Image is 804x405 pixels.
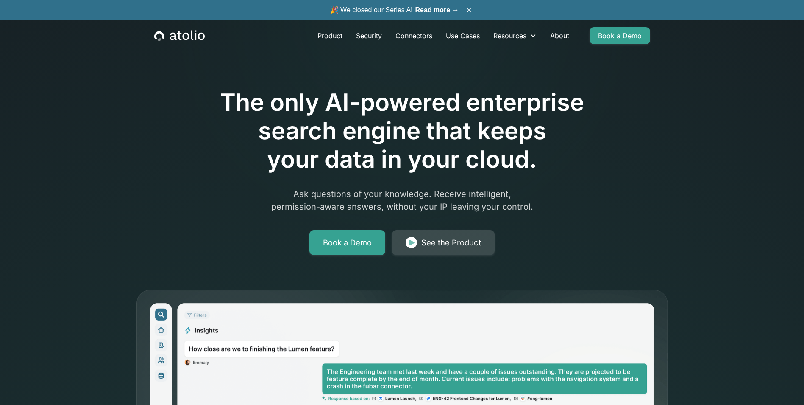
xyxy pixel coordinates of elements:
a: See the Product [392,230,495,256]
a: Book a Demo [309,230,385,256]
h1: The only AI-powered enterprise search engine that keeps your data in your cloud. [185,88,619,174]
span: 🎉 We closed our Series A! [330,5,459,15]
div: Resources [493,31,526,41]
button: × [464,6,474,15]
a: Security [349,27,389,44]
a: Read more → [415,6,459,14]
div: Resources [487,27,543,44]
iframe: Chat Widget [762,364,804,405]
div: See the Product [421,237,481,249]
a: home [154,30,205,41]
p: Ask questions of your knowledge. Receive intelligent, permission-aware answers, without your IP l... [239,188,565,213]
a: Use Cases [439,27,487,44]
a: Connectors [389,27,439,44]
a: Book a Demo [590,27,650,44]
a: Product [311,27,349,44]
a: About [543,27,576,44]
